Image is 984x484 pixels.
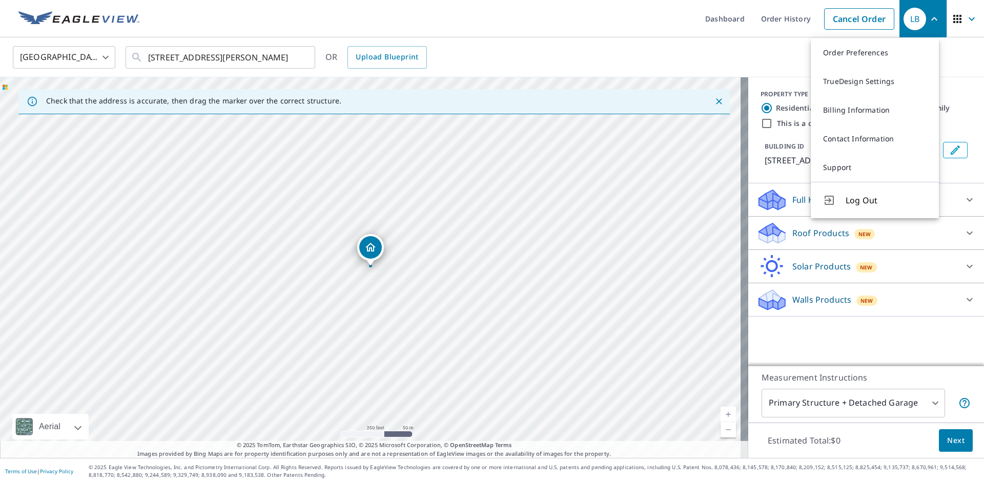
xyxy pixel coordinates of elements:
[18,11,139,27] img: EV Logo
[36,414,64,439] div: Aerial
[762,371,971,384] p: Measurement Instructions
[46,96,341,106] p: Check that the address is accurate, then drag the marker over the correct structure.
[13,43,115,72] div: [GEOGRAPHIC_DATA]
[947,434,965,447] span: Next
[860,263,873,271] span: New
[943,142,968,158] button: Edit building 1
[811,124,939,153] a: Contact Information
[761,90,972,99] div: PROPERTY TYPE
[762,389,945,417] div: Primary Structure + Detached Garage
[792,227,849,239] p: Roof Products
[89,464,979,479] p: © 2025 Eagle View Technologies, Inc. and Pictometry International Corp. All Rights Reserved. Repo...
[792,194,872,206] p: Full House Products
[904,8,926,30] div: LB
[824,8,894,30] a: Cancel Order
[811,67,939,96] a: TrueDesign Settings
[450,441,493,449] a: OpenStreetMap
[5,468,73,474] p: |
[756,254,976,279] div: Solar ProductsNew
[40,468,73,475] a: Privacy Policy
[325,46,427,69] div: OR
[776,103,816,113] label: Residential
[846,194,927,206] span: Log Out
[811,38,939,67] a: Order Preferences
[792,293,851,306] p: Walls Products
[357,234,384,266] div: Dropped pin, building 1, Residential property, 4301 Salem Dr Emmaus, PA 18049
[811,96,939,124] a: Billing Information
[347,46,426,69] a: Upload Blueprint
[765,154,939,166] p: [STREET_ADDRESS][PERSON_NAME]
[756,187,976,212] div: Full House ProductsNew
[958,397,971,409] span: Your report will include the primary structure and a detached garage if one exists.
[792,260,851,272] p: Solar Products
[777,118,838,129] label: This is a complex
[939,429,973,452] button: Next
[765,142,804,151] p: BUILDING ID
[760,429,849,452] p: Estimated Total: $0
[721,422,736,437] a: Current Level 17, Zoom Out
[811,153,939,182] a: Support
[356,51,418,64] span: Upload Blueprint
[12,414,89,439] div: Aerial
[148,43,294,72] input: Search by address or latitude-longitude
[721,407,736,422] a: Current Level 17, Zoom In
[237,441,512,450] span: © 2025 TomTom, Earthstar Geographics SIO, © 2025 Microsoft Corporation, ©
[756,221,976,245] div: Roof ProductsNew
[712,95,726,108] button: Close
[858,230,871,238] span: New
[495,441,512,449] a: Terms
[5,468,37,475] a: Terms of Use
[811,182,939,218] button: Log Out
[860,297,873,305] span: New
[756,287,976,312] div: Walls ProductsNew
